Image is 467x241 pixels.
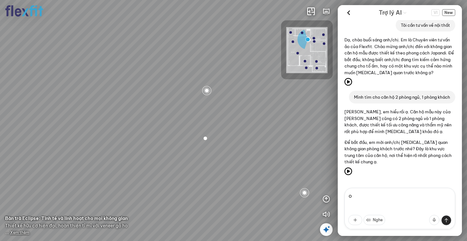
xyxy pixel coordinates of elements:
span: New [442,9,455,16]
img: logo [5,5,43,17]
span: Xem thêm [10,230,29,235]
img: Flexfit_Apt1_M__JKL4XAWR2ATG.png [286,27,328,73]
textarea: o [344,188,455,229]
p: [PERSON_NAME], em hiểu rồi ạ. Căn hộ mẫu này của [PERSON_NAME] cũng có 2 phòng ngủ và 1 phòng khá... [344,109,455,135]
button: New Chat [442,9,455,16]
p: Để bắt đầu, em mời anh/chị [MEDICAL_DATA] quan không gian phòng khách trước nhé? Đây là khu vực t... [344,139,455,165]
p: Mình tìm cho căn hộ 2 phòng ngủ, 1 phòng khách [354,94,450,100]
span: Trợ lý AI [379,8,402,17]
div: AI Guide options [379,8,407,18]
span: ... [5,230,29,235]
p: Dạ, chào buổi sáng anh/chị. Em là Chuyên viên tư vấn ảo của Flexfit. Chào mừng anh/chị đến với kh... [344,37,455,76]
p: Tôi cần tư vấn về nội thất [401,22,450,28]
span: VI [431,9,440,16]
button: Nghe [364,215,385,225]
button: Change language [431,9,440,16]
